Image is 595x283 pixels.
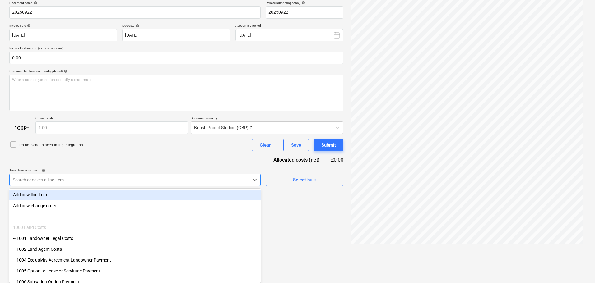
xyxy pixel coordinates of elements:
[314,139,343,151] button: Submit
[9,29,117,41] input: Invoice date not specified
[9,212,261,221] div: ------------------------------
[9,52,343,64] input: Invoice total amount (net cost, optional)
[235,29,343,41] button: [DATE]
[191,116,343,121] p: Document currency
[9,46,343,52] p: Invoice total amount (net cost, optional)
[266,1,343,5] div: Invoice number (optional)
[9,125,35,131] div: 1 GBP =
[266,6,343,19] input: Invoice number
[252,139,278,151] button: Clear
[9,255,261,265] div: -- 1004 Exclusivity Agreement Landowner Payment
[9,190,261,200] div: Add new line-item
[300,1,305,5] span: help
[321,141,336,149] div: Submit
[134,24,139,28] span: help
[9,1,261,5] div: Document name
[564,253,595,283] iframe: Chat Widget
[122,29,230,41] input: Due date not specified
[122,24,230,28] div: Due date
[9,168,261,172] div: Select line-items to add
[260,141,271,149] div: Clear
[330,156,343,163] div: £0.00
[235,24,343,29] p: Accounting period
[9,201,261,211] div: Add new change order
[63,69,67,73] span: help
[263,156,330,163] div: Allocated costs (net)
[9,222,261,232] div: 1000 Land Costs
[9,69,343,73] div: Comment for the accountant (optional)
[26,24,31,28] span: help
[9,24,117,28] div: Invoice date
[9,244,261,254] div: -- 1002 Land Agent Costs
[35,116,188,121] p: Currency rate
[40,169,45,172] span: help
[32,1,37,5] span: help
[19,143,83,148] p: Do not send to accounting integration
[291,141,301,149] div: Save
[283,139,309,151] button: Save
[266,174,343,186] button: Select bulk
[9,233,261,243] div: -- 1001 Landowner Legal Costs
[9,266,261,276] div: -- 1005 Option to Lease or Servitude Payment
[293,176,316,184] div: Select bulk
[9,6,261,19] input: Document name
